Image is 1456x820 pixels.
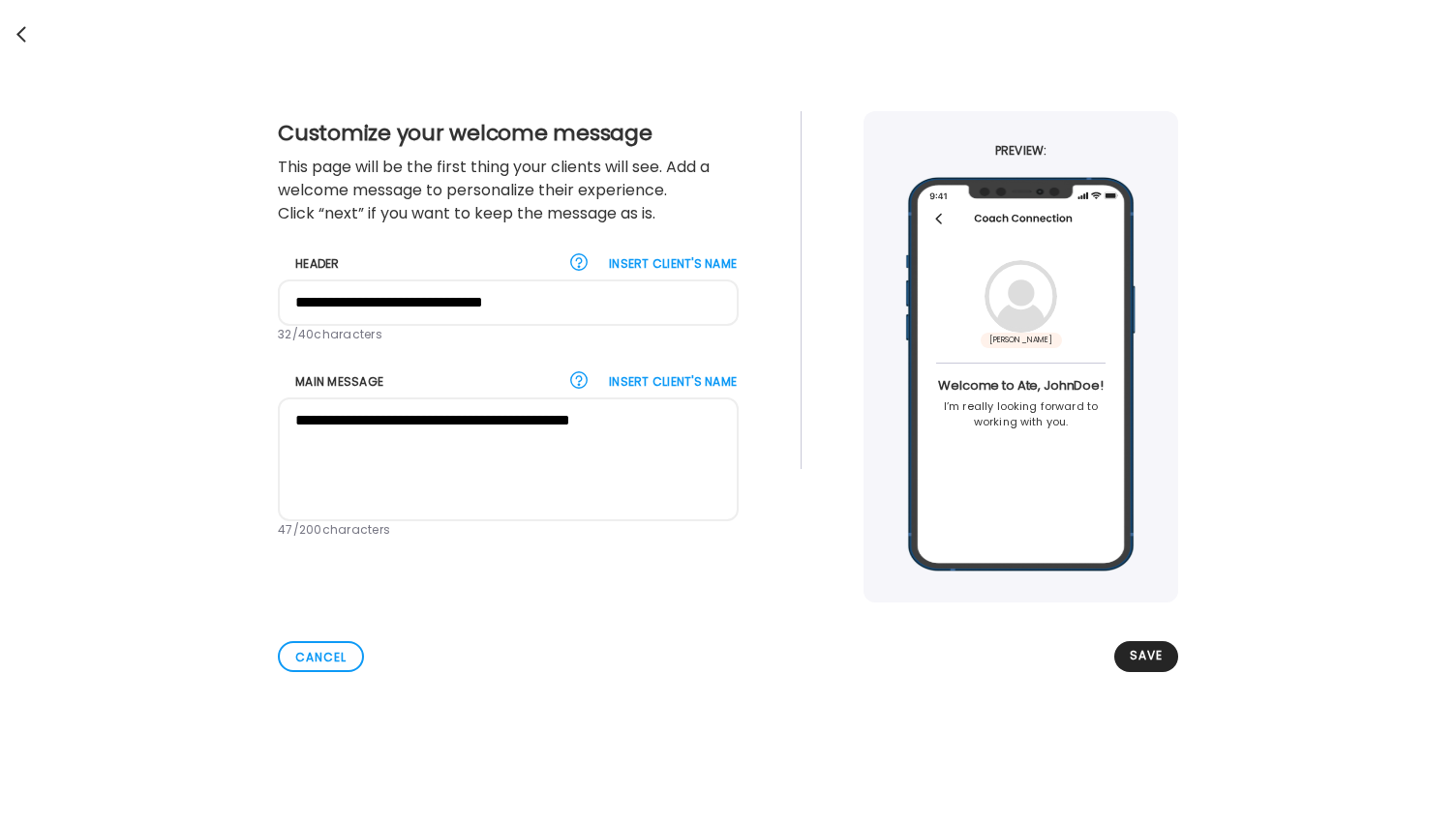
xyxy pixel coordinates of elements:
div: I’m really looking forward to working with you. [925,395,1116,429]
label: Header [293,255,342,273]
div: Save [1114,641,1178,672]
div: Welcome to Ate, JohnDoe! [925,377,1116,395]
span: 32 [278,326,292,342]
h3: Preview: [864,142,1178,160]
span: 200 [299,521,322,538]
label: Main message [293,373,385,391]
span: 47 [278,521,293,538]
span: 40 [298,326,315,342]
div: / characters [278,521,739,539]
label: Insert client's name [607,373,739,391]
h2: Customize your welcome message [278,119,739,148]
label: Insert client's name [607,255,739,273]
div: / characters [278,326,739,343]
img: bg-avatar-default.svg [985,260,1057,333]
div: This page will be the first thing your clients will see. Add a welcome message to personalize the... [278,156,739,225]
div: Cancel [278,641,364,672]
div: [PERSON_NAME] [981,333,1062,348]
